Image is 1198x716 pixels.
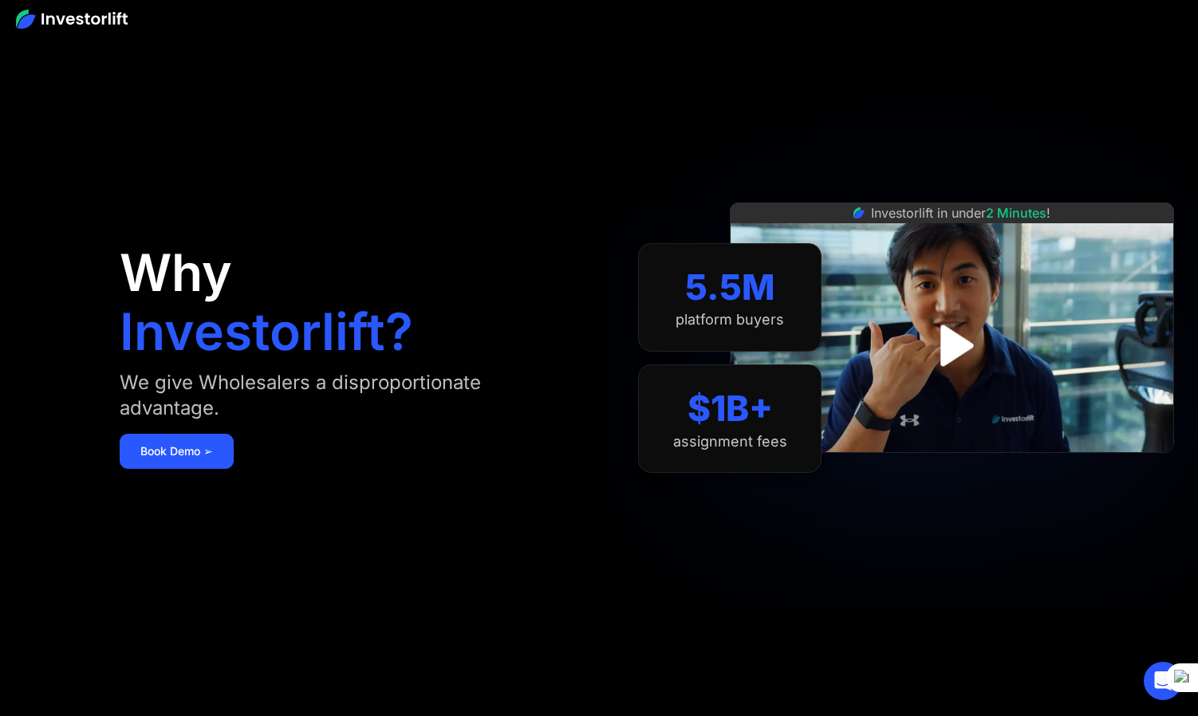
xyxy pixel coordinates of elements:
[685,266,775,309] div: 5.5M
[673,433,787,450] div: assignment fees
[120,434,234,469] a: Book Demo ➢
[871,203,1050,222] div: Investorlift in under !
[916,310,987,381] a: open lightbox
[986,205,1046,221] span: 2 Minutes
[120,306,413,357] h1: Investorlift?
[688,388,773,430] div: $1B+
[833,461,1072,480] iframe: Customer reviews powered by Trustpilot
[676,311,784,328] div: platform buyers
[120,247,232,298] h1: Why
[1144,662,1182,700] div: Open Intercom Messenger
[120,370,550,421] div: We give Wholesalers a disproportionate advantage.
